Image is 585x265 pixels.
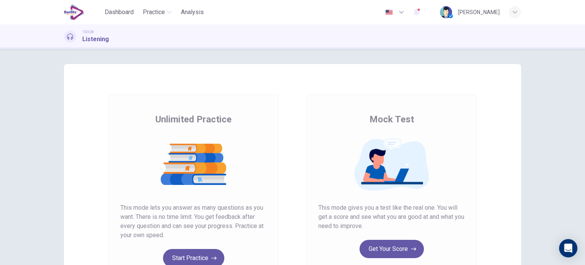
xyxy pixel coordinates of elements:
[82,29,94,35] span: TOEIC®
[360,240,424,258] button: Get Your Score
[318,203,465,231] span: This mode gives you a test like the real one. You will get a score and see what you are good at a...
[384,10,394,15] img: en
[559,239,577,257] div: Open Intercom Messenger
[120,203,267,240] span: This mode lets you answer as many questions as you want. There is no time limit. You get feedback...
[105,8,134,17] span: Dashboard
[64,5,102,20] a: EduSynch logo
[155,113,232,125] span: Unlimited Practice
[102,5,137,19] button: Dashboard
[64,5,84,20] img: EduSynch logo
[140,5,175,19] button: Practice
[181,8,204,17] span: Analysis
[82,35,109,44] h1: Listening
[178,5,207,19] button: Analysis
[458,8,500,17] div: [PERSON_NAME]
[369,113,414,125] span: Mock Test
[440,6,452,18] img: Profile picture
[143,8,165,17] span: Practice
